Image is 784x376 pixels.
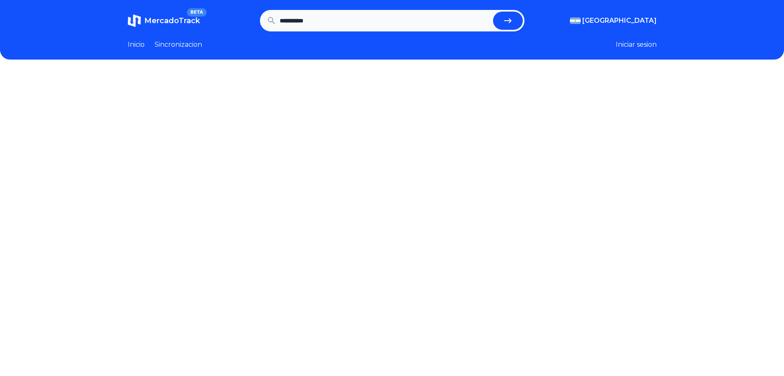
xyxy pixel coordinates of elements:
a: Inicio [128,40,145,50]
a: Sincronizacion [155,40,202,50]
span: [GEOGRAPHIC_DATA] [582,16,657,26]
span: MercadoTrack [144,16,200,25]
button: Iniciar sesion [616,40,657,50]
a: MercadoTrackBETA [128,14,200,27]
span: BETA [187,8,206,17]
img: MercadoTrack [128,14,141,27]
img: Argentina [570,17,581,24]
button: [GEOGRAPHIC_DATA] [570,16,657,26]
